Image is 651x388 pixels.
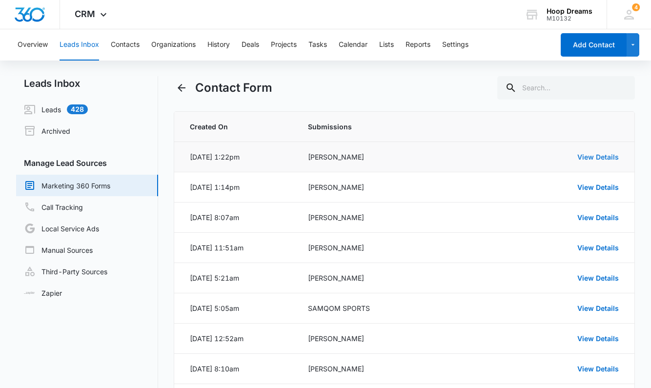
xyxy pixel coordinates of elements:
[577,334,619,343] a: View Details
[308,364,471,374] div: [PERSON_NAME]
[308,333,471,344] div: [PERSON_NAME]
[308,212,471,223] div: [PERSON_NAME]
[190,364,239,374] div: [DATE] 8:10am
[308,303,471,313] div: SAMQOM SPORTS
[561,33,627,57] button: Add Contact
[577,153,619,161] a: View Details
[442,29,468,61] button: Settings
[190,182,240,192] div: [DATE] 1:14pm
[308,273,471,283] div: [PERSON_NAME]
[75,9,95,19] span: CRM
[577,183,619,191] a: View Details
[308,122,471,132] span: Submissions
[242,29,259,61] button: Deals
[24,265,107,277] a: Third-Party Sources
[497,76,635,100] input: Search...
[406,29,430,61] button: Reports
[24,244,93,256] a: Manual Sources
[24,125,70,137] a: Archived
[190,273,239,283] div: [DATE] 5:21am
[577,213,619,222] a: View Details
[16,157,158,169] h3: Manage Lead Sources
[547,15,592,22] div: account id
[271,29,297,61] button: Projects
[111,29,140,61] button: Contacts
[190,212,239,223] div: [DATE] 8:07am
[195,79,272,97] h1: Contact Form
[60,29,99,61] button: Leads Inbox
[190,152,240,162] div: [DATE] 1:22pm
[24,288,62,298] a: Zapier
[577,365,619,373] a: View Details
[18,29,48,61] button: Overview
[190,122,285,132] span: Created On
[24,201,83,213] a: Call Tracking
[308,182,471,192] div: [PERSON_NAME]
[308,152,471,162] div: [PERSON_NAME]
[151,29,196,61] button: Organizations
[577,274,619,282] a: View Details
[24,103,88,115] a: Leads428
[190,303,239,313] div: [DATE] 5:05am
[190,333,244,344] div: [DATE] 12:52am
[547,7,592,15] div: account name
[632,3,640,11] div: notifications count
[379,29,394,61] button: Lists
[308,243,471,253] div: [PERSON_NAME]
[190,243,244,253] div: [DATE] 11:51am
[632,3,640,11] span: 4
[207,29,230,61] button: History
[24,180,110,191] a: Marketing 360 Forms
[16,76,158,91] h2: Leads Inbox
[308,29,327,61] button: Tasks
[24,223,99,234] a: Local Service Ads
[577,304,619,312] a: View Details
[577,244,619,252] a: View Details
[174,80,189,96] button: Back
[339,29,367,61] button: Calendar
